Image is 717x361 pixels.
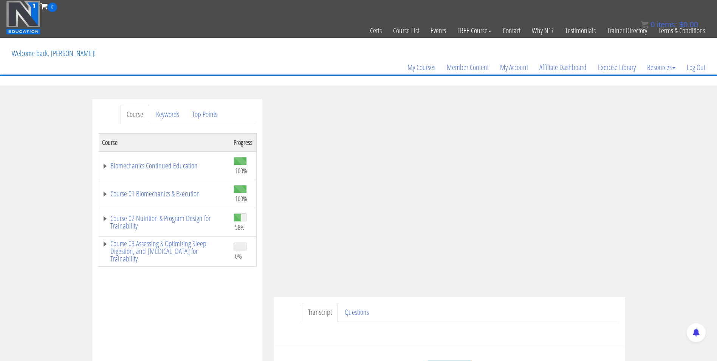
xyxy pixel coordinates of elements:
[592,49,641,86] a: Exercise Library
[235,166,247,175] span: 100%
[441,49,494,86] a: Member Content
[641,21,649,28] img: icon11.png
[235,223,245,231] span: 58%
[102,215,226,230] a: Course 02 Nutrition & Program Design for Trainability
[235,252,242,260] span: 0%
[494,49,534,86] a: My Account
[40,1,57,11] a: 0
[601,12,653,49] a: Trainer Directory
[364,12,387,49] a: Certs
[641,49,681,86] a: Resources
[497,12,526,49] a: Contact
[402,49,441,86] a: My Courses
[102,162,226,170] a: Biomechanics Continued Education
[679,20,698,29] bdi: 0.00
[235,195,247,203] span: 100%
[657,20,677,29] span: items:
[121,105,149,124] a: Course
[559,12,601,49] a: Testimonials
[102,240,226,263] a: Course 03 Assessing & Optimizing Sleep Digestion, and [MEDICAL_DATA] for Trainability
[653,12,711,49] a: Terms & Conditions
[650,20,655,29] span: 0
[6,38,101,68] p: Welcome back, [PERSON_NAME]!
[186,105,223,124] a: Top Points
[48,3,57,12] span: 0
[102,190,226,198] a: Course 01 Biomechanics & Execution
[387,12,425,49] a: Course List
[98,133,230,151] th: Course
[681,49,711,86] a: Log Out
[452,12,497,49] a: FREE Course
[425,12,452,49] a: Events
[230,133,257,151] th: Progress
[679,20,683,29] span: $
[150,105,185,124] a: Keywords
[302,303,338,322] a: Transcript
[339,303,375,322] a: Questions
[641,20,698,29] a: 0 items: $0.00
[526,12,559,49] a: Why N1?
[534,49,592,86] a: Affiliate Dashboard
[6,0,40,34] img: n1-education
